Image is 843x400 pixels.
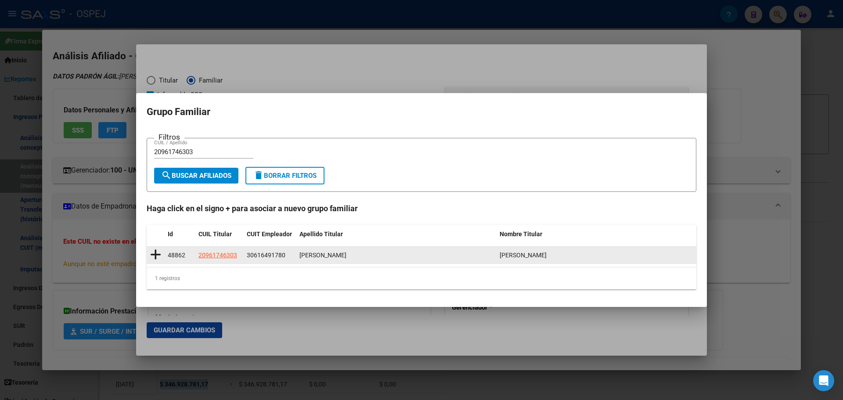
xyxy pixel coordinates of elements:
datatable-header-cell: CUIL Titular [195,225,243,244]
mat-icon: search [161,170,172,180]
span: CUIT Empleador [247,231,292,238]
span: CUIL Titular [198,231,232,238]
h3: Filtros [154,131,184,143]
div: Open Intercom Messenger [813,370,834,391]
button: Borrar Filtros [245,167,324,184]
span: 48862 [168,252,185,259]
span: Id [168,231,173,238]
span: 20961746303 [198,252,237,259]
h2: Grupo Familiar [147,104,696,120]
span: Borrar Filtros [253,172,317,180]
span: Buscar Afiliados [161,172,231,180]
datatable-header-cell: Nombre Titular [496,225,696,244]
div: 1 registros [147,267,696,289]
datatable-header-cell: Id [164,225,195,244]
span: Nombre Titular [500,231,542,238]
datatable-header-cell: Apellido Titular [296,225,496,244]
mat-icon: delete [253,170,264,180]
span: YURI TATIANA [500,252,547,259]
span: CRUZ CORTES [299,252,346,259]
datatable-header-cell: CUIT Empleador [243,225,296,244]
h4: Haga click en el signo + para asociar a nuevo grupo familiar [147,202,696,214]
span: Apellido Titular [299,231,343,238]
button: Buscar Afiliados [154,168,238,184]
span: 30616491780 [247,252,285,259]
